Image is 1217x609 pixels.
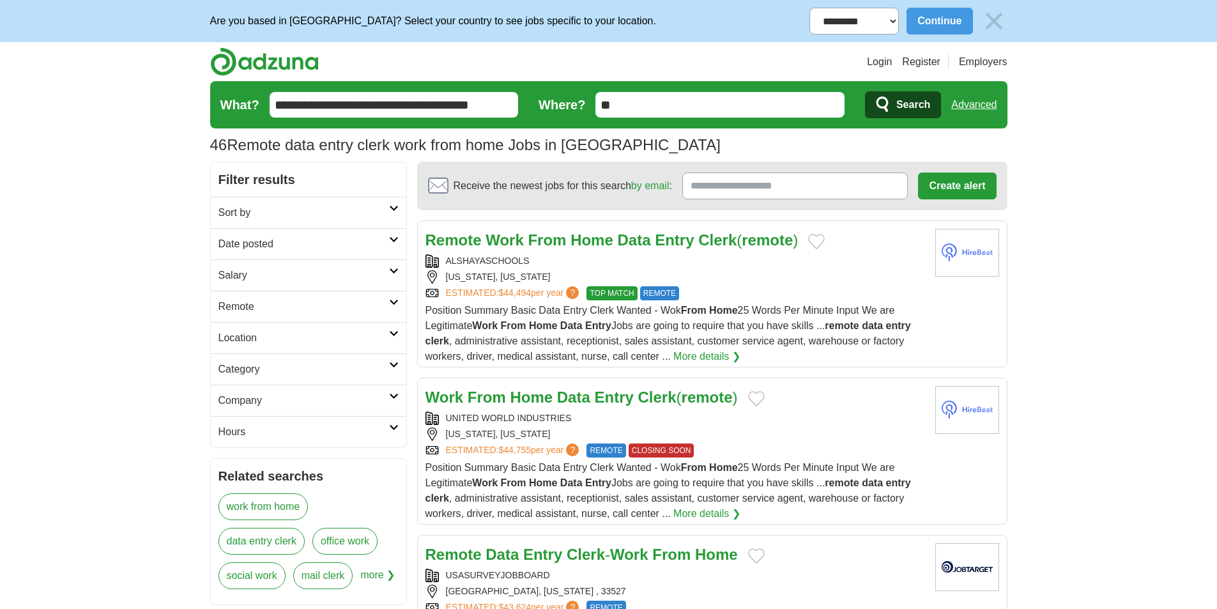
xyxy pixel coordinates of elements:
strong: Home [709,305,737,316]
strong: data [862,320,883,331]
strong: From [528,231,566,249]
button: Add to favorite jobs [808,234,825,249]
a: Category [211,353,406,385]
label: Where? [539,95,585,114]
strong: From [501,320,526,331]
strong: Entry [655,231,694,249]
strong: Entry [585,477,611,488]
button: Create alert [918,173,996,199]
h2: Hours [218,424,389,440]
h2: Location [218,330,389,346]
strong: clerk [425,335,449,346]
h2: Sort by [218,205,389,220]
a: office work [312,528,378,555]
a: Company [211,385,406,416]
strong: Remote [425,231,482,249]
span: ? [566,286,579,299]
div: [US_STATE], [US_STATE] [425,270,925,284]
strong: Work [472,477,498,488]
strong: Home [529,477,557,488]
span: REMOTE [640,286,679,300]
h2: Category [218,362,389,377]
strong: Entry [594,389,633,406]
strong: From [501,477,526,488]
div: ALSHAYASCHOOLS [425,254,925,268]
button: Search [865,91,941,118]
strong: Home [709,462,737,473]
span: Search [896,92,930,118]
strong: Home [570,231,613,249]
strong: Home [529,320,557,331]
a: Location [211,322,406,353]
a: More details ❯ [673,349,740,364]
h2: Company [218,393,389,408]
a: Sort by [211,197,406,228]
button: Add to favorite jobs [748,391,765,406]
strong: Clerk [638,389,677,406]
strong: Data [560,477,583,488]
a: Advanced [951,92,997,118]
a: Remote [211,291,406,322]
strong: Clerk [698,231,737,249]
strong: data [862,477,883,488]
span: $44,755 [498,445,531,455]
a: Hours [211,416,406,447]
strong: From [468,389,506,406]
a: Remote Data Entry Clerk-Work From Home [425,546,738,563]
strong: Work [472,320,498,331]
span: $44,494 [498,288,531,298]
strong: entry [885,477,910,488]
strong: Home [695,546,738,563]
span: REMOTE [586,443,625,458]
img: Company logo [935,543,999,591]
strong: Work [610,546,648,563]
a: Work From Home Data Entry Clerk(remote) [425,389,738,406]
strong: clerk [425,493,449,504]
strong: Home [510,389,553,406]
strong: remote [742,231,793,249]
a: Remote Work From Home Data Entry Clerk(remote) [425,231,799,249]
div: USASURVEYJOBBOARD [425,569,925,582]
strong: Clerk [567,546,605,563]
a: ESTIMATED:$44,755per year? [446,443,582,458]
strong: Work [425,389,464,406]
div: [US_STATE], [US_STATE] [425,428,925,441]
a: Login [867,54,892,70]
strong: Entry [585,320,611,331]
div: [GEOGRAPHIC_DATA], [US_STATE] , 33527 [425,585,925,598]
strong: remote [825,477,859,488]
strong: Remote [425,546,482,563]
img: Company logo [935,386,999,434]
span: Position Summary Basic Data Entry Clerk Wanted - Wok 25 Words Per Minute Input We are Legitimate ... [425,462,911,519]
strong: Data [617,231,650,249]
strong: remote [825,320,859,331]
button: Add to favorite jobs [748,548,765,564]
strong: Data [486,546,519,563]
span: ? [566,443,579,456]
h2: Salary [218,268,389,283]
label: What? [220,95,259,114]
a: Salary [211,259,406,291]
h2: Related searches [218,466,399,486]
a: by email [631,180,670,191]
strong: Work [486,231,524,249]
strong: Data [560,320,583,331]
a: Date posted [211,228,406,259]
button: Continue [907,8,972,35]
a: Register [902,54,940,70]
span: Receive the newest jobs for this search : [454,178,672,194]
span: TOP MATCH [586,286,637,300]
span: 46 [210,134,227,157]
a: mail clerk [293,562,353,589]
span: CLOSING SOON [629,443,694,458]
a: ESTIMATED:$44,494per year? [446,286,582,300]
span: more ❯ [360,562,395,597]
h2: Remote [218,299,389,314]
strong: Entry [523,546,562,563]
span: Position Summary Basic Data Entry Clerk Wanted - Wok 25 Words Per Minute Input We are Legitimate ... [425,305,911,362]
strong: entry [885,320,910,331]
strong: From [681,305,707,316]
h1: Remote data entry clerk work from home Jobs in [GEOGRAPHIC_DATA] [210,136,721,153]
a: data entry clerk [218,528,305,555]
a: More details ❯ [673,506,740,521]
